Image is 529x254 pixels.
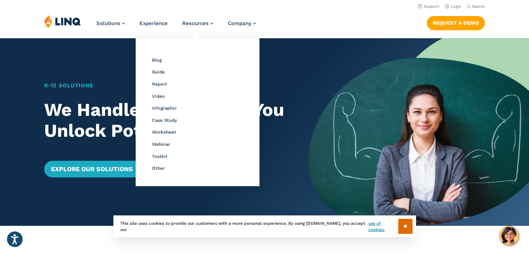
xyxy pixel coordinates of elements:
[152,166,165,171] a: Other
[499,226,519,245] button: Hello, have a question? Let’s chat.
[368,220,398,233] a: use of cookies.
[467,4,485,9] button: Open Search Bar
[472,4,485,9] span: Search
[139,20,168,26] a: Experience
[44,81,287,90] h1: K‑12 Solutions
[152,57,162,63] a: Blog
[44,161,147,177] a: Explore Our Solutions
[96,15,256,38] nav: Primary Navigation
[182,20,209,26] span: Resources
[228,20,251,26] span: Company
[152,105,177,111] a: Infographic
[152,154,168,159] a: Toolkit
[427,16,485,30] a: Request a Demo
[96,20,125,26] a: Solutions
[152,142,170,147] a: Webinar
[427,15,485,30] nav: Button Navigation
[228,20,256,26] a: Company
[182,20,213,26] a: Resources
[152,118,177,123] a: Case Study
[113,215,416,237] div: This site uses cookies to provide our customers with a more personal experience. By using [DOMAIN...
[418,4,439,9] a: Support
[44,15,81,28] img: LINQ | K‑12 Software
[152,81,167,87] a: Report
[152,129,176,135] a: Worksheet
[152,69,165,74] a: Guide
[152,94,165,99] a: Video
[44,100,287,141] h2: We Handle Operations. You Unlock Potential.
[445,4,461,9] a: Login
[308,38,529,226] img: Home Banner
[96,20,120,26] span: Solutions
